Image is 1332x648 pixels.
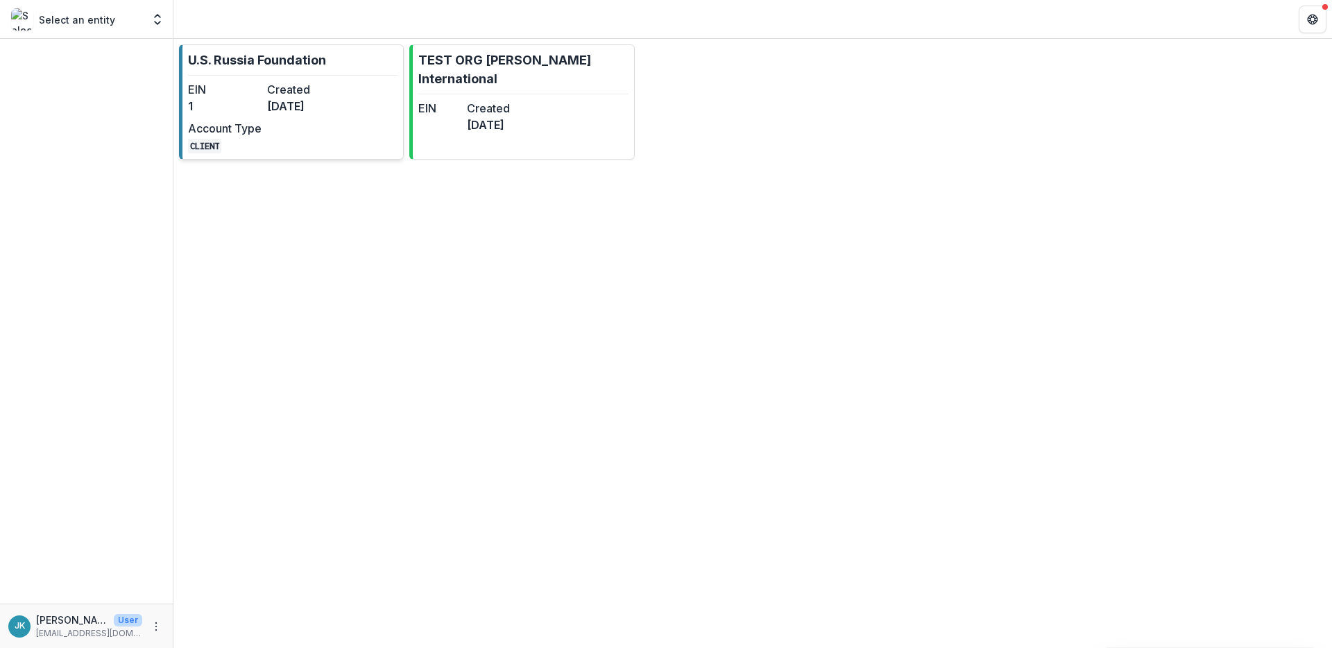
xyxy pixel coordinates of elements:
p: Select an entity [39,12,115,27]
p: [PERSON_NAME] [36,613,108,627]
dt: EIN [418,100,461,117]
p: TEST ORG [PERSON_NAME] International [418,51,628,88]
dt: EIN [188,81,262,98]
img: Select an entity [11,8,33,31]
p: U.S. Russia Foundation [188,51,326,69]
dd: [DATE] [267,98,341,114]
dt: Account Type [188,120,262,137]
dt: Created [267,81,341,98]
p: User [114,614,142,626]
code: CLIENT [188,139,221,153]
dd: [DATE] [467,117,510,133]
dd: 1 [188,98,262,114]
button: More [148,618,164,635]
button: Get Help [1299,6,1326,33]
a: TEST ORG [PERSON_NAME] InternationalEINCreated[DATE] [409,44,634,160]
a: U.S. Russia FoundationEIN1Created[DATE]Account TypeCLIENT [179,44,404,160]
div: Jemile Kelderman [15,622,25,631]
p: [EMAIL_ADDRESS][DOMAIN_NAME] [36,627,142,640]
dt: Created [467,100,510,117]
button: Open entity switcher [148,6,167,33]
